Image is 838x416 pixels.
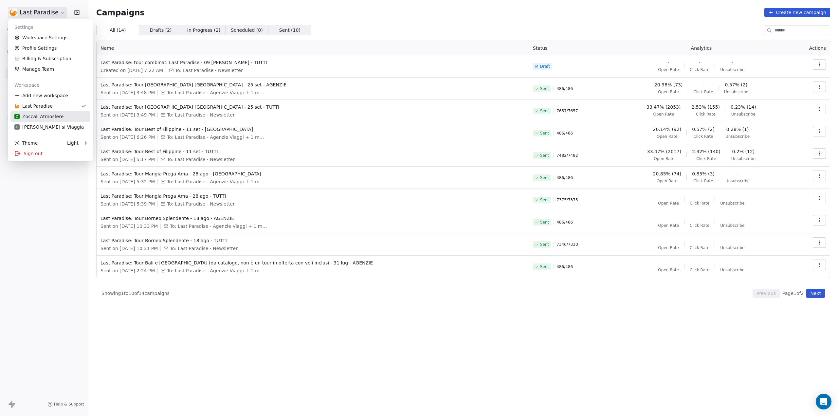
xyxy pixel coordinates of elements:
img: lastparadise-pittogramma.jpg [14,103,20,109]
div: Sign out [10,148,90,159]
div: Light [67,140,79,146]
span: Z [16,114,18,119]
div: Theme [14,140,38,146]
a: Profile Settings [10,43,90,53]
a: Billing & Subscription [10,53,90,64]
div: Settings [10,22,90,32]
a: Manage Team [10,64,90,74]
div: [PERSON_NAME] si Viaggia [14,124,84,130]
span: C [16,125,18,130]
div: Last Paradise [14,103,53,109]
div: Add new workspace [10,90,90,101]
a: Workspace Settings [10,32,90,43]
div: Zoccali Atmosfere [14,113,64,120]
div: Workspace [10,80,90,90]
